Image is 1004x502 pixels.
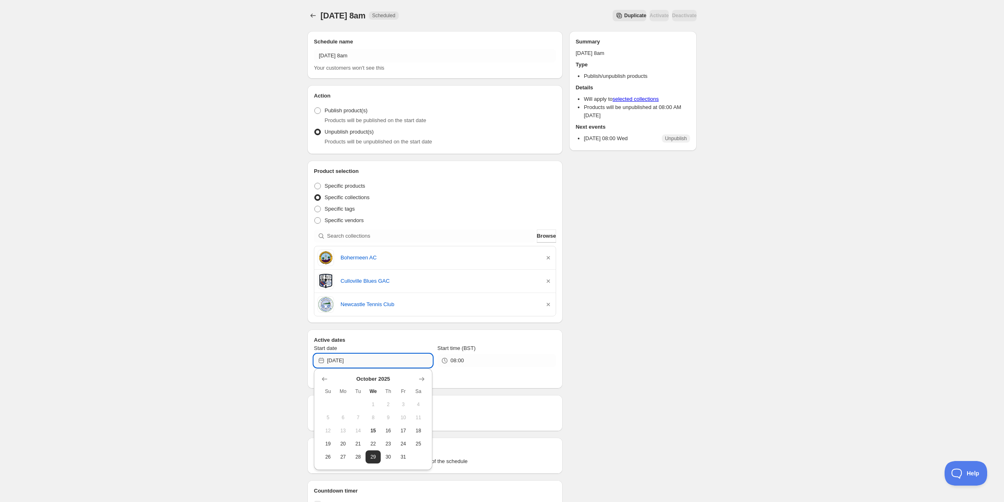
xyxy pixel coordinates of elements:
span: Su [324,388,332,395]
span: 26 [324,454,332,460]
span: Specific tags [325,206,355,212]
span: Scheduled [372,12,395,19]
th: Monday [336,385,351,398]
span: Specific vendors [325,217,363,223]
button: Thursday October 30 2025 [381,450,396,463]
a: Bohermeen AC [341,254,538,262]
h2: Product selection [314,167,556,175]
button: Thursday October 9 2025 [381,411,396,424]
button: Wednesday October 29 2025 [366,450,381,463]
span: 31 [399,454,408,460]
button: Monday October 27 2025 [336,450,351,463]
h2: Next events [576,123,690,131]
button: Monday October 13 2025 [336,424,351,437]
button: Sunday October 5 2025 [320,411,336,424]
h2: Schedule name [314,38,556,46]
th: Sunday [320,385,336,398]
span: Th [384,388,393,395]
button: Wednesday October 8 2025 [366,411,381,424]
input: Search collections [327,229,535,243]
span: 17 [399,427,408,434]
th: Tuesday [350,385,366,398]
p: [DATE] 8am [576,49,690,57]
span: 8 [369,414,377,421]
button: Monday October 20 2025 [336,437,351,450]
span: 16 [384,427,393,434]
span: 4 [414,401,422,408]
span: 20 [339,441,348,447]
span: Products will be published on the start date [325,117,426,123]
span: Start time (BST) [437,345,475,351]
button: Saturday October 18 2025 [411,424,426,437]
span: 14 [354,427,362,434]
h2: Details [576,84,690,92]
button: Monday October 6 2025 [336,411,351,424]
span: 1 [369,401,377,408]
span: 27 [339,454,348,460]
button: Thursday October 16 2025 [381,424,396,437]
span: 5 [324,414,332,421]
th: Saturday [411,385,426,398]
span: 28 [354,454,362,460]
span: 7 [354,414,362,421]
p: [DATE] 08:00 Wed [584,134,628,143]
button: Thursday October 23 2025 [381,437,396,450]
button: Today Wednesday October 15 2025 [366,424,381,437]
span: Unpublish product(s) [325,129,374,135]
span: Tu [354,388,362,395]
button: Sunday October 19 2025 [320,437,336,450]
span: 30 [384,454,393,460]
span: 15 [369,427,377,434]
a: selected collections [613,96,659,102]
th: Thursday [381,385,396,398]
span: Unpublish [665,135,687,142]
button: Saturday October 11 2025 [411,411,426,424]
button: Wednesday October 1 2025 [366,398,381,411]
li: Publish/unpublish products [584,72,690,80]
span: 11 [414,414,422,421]
button: Thursday October 2 2025 [381,398,396,411]
span: 6 [339,414,348,421]
li: Products will be unpublished at 08:00 AM [DATE] [584,103,690,120]
h2: Tags [314,444,556,452]
span: Publish product(s) [325,107,368,114]
h2: Summary [576,38,690,46]
span: 18 [414,427,422,434]
button: Browse [537,229,556,243]
span: Specific collections [325,194,370,200]
h2: Countdown timer [314,487,556,495]
th: Friday [396,385,411,398]
button: Sunday October 12 2025 [320,424,336,437]
button: Saturday October 25 2025 [411,437,426,450]
span: 3 [399,401,408,408]
button: Tuesday October 7 2025 [350,411,366,424]
span: Duplicate [624,12,646,19]
span: 13 [339,427,348,434]
button: Friday October 10 2025 [396,411,411,424]
span: Browse [537,232,556,240]
span: 23 [384,441,393,447]
span: We [369,388,377,395]
h2: Type [576,61,690,69]
button: Show next month, November 2025 [416,373,427,385]
h2: Repeating [314,402,556,410]
button: Friday October 17 2025 [396,424,411,437]
span: Specific products [325,183,365,189]
button: Tuesday October 21 2025 [350,437,366,450]
button: Friday October 31 2025 [396,450,411,463]
iframe: Toggle Customer Support [945,461,988,486]
span: 19 [324,441,332,447]
button: Sunday October 26 2025 [320,450,336,463]
a: Culloville Blues GAC [341,277,538,285]
span: 10 [399,414,408,421]
span: 29 [369,454,377,460]
button: Schedules [307,10,319,21]
span: Products will be unpublished on the start date [325,139,432,145]
span: 22 [369,441,377,447]
span: 12 [324,427,332,434]
span: Your customers won't see this [314,65,384,71]
span: Fr [399,388,408,395]
span: [DATE] 8am [320,11,366,20]
span: 21 [354,441,362,447]
button: Secondary action label [613,10,646,21]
